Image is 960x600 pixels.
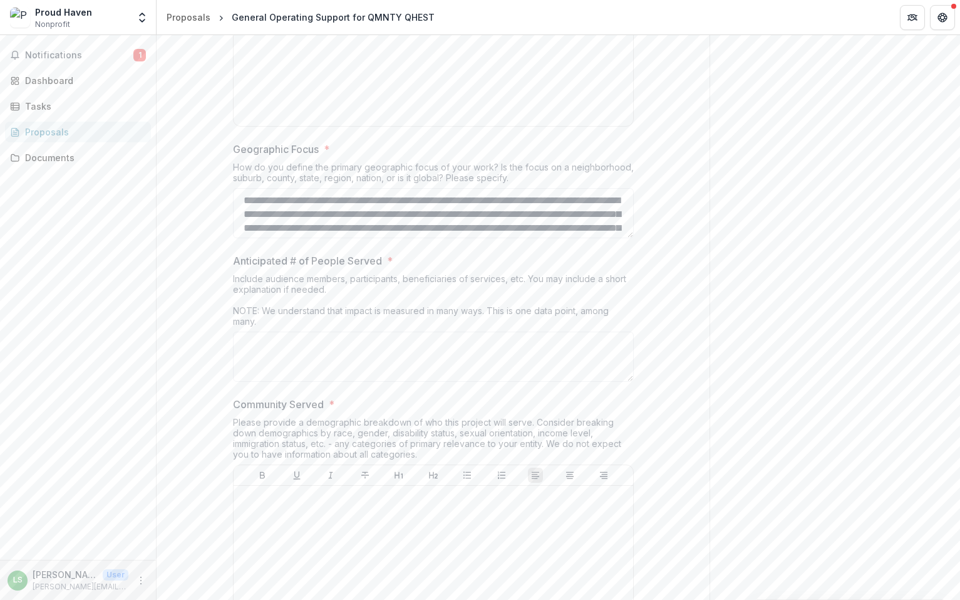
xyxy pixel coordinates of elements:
a: Dashboard [5,70,151,91]
button: Align Left [528,468,543,483]
div: Dashboard [25,74,141,87]
button: Italicize [323,468,338,483]
div: General Operating Support for QMNTY QHEST [232,11,435,24]
div: How do you define the primary geographic focus of your work? Is the focus on a neighborhood, subu... [233,162,634,188]
p: [PERSON_NAME][EMAIL_ADDRESS][PERSON_NAME][DOMAIN_NAME] [33,581,128,592]
div: Proposals [167,11,210,24]
div: Lyndsey Sickler [13,576,23,584]
button: Bullet List [460,468,475,483]
p: Geographic Focus [233,142,319,157]
span: Nonprofit [35,19,70,30]
button: Partners [900,5,925,30]
p: User [103,569,128,581]
button: Align Right [596,468,611,483]
div: Please provide a demographic breakdown of who this project will serve. Consider breaking down dem... [233,417,634,465]
button: Ordered List [494,468,509,483]
span: Notifications [25,50,133,61]
div: Proposals [25,125,141,139]
button: Get Help [930,5,955,30]
button: Open entity switcher [133,5,151,30]
a: Documents [5,147,151,168]
button: Notifications1 [5,45,151,65]
a: Proposals [162,8,215,26]
nav: breadcrumb [162,8,440,26]
button: Underline [289,468,304,483]
p: Anticipated # of People Served [233,253,382,268]
div: Proud Haven [35,6,92,19]
button: Bold [255,468,270,483]
button: Heading 2 [426,468,441,483]
img: Proud Haven [10,8,30,28]
span: 1 [133,49,146,61]
a: Tasks [5,96,151,117]
div: Tasks [25,100,141,113]
button: Align Center [562,468,577,483]
div: Include audience members, participants, beneficiaries of services, etc. You may include a short e... [233,273,634,332]
a: Proposals [5,122,151,142]
button: Strike [358,468,373,483]
button: More [133,573,148,588]
p: [PERSON_NAME] [33,568,98,581]
div: Documents [25,151,141,164]
button: Heading 1 [391,468,406,483]
p: Community Served [233,397,324,412]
